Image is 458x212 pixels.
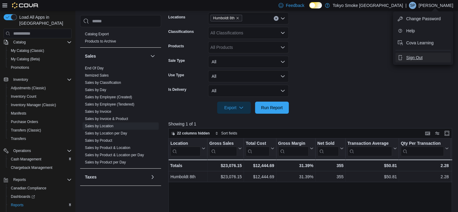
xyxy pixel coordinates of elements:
[8,127,72,134] span: Transfers (Classic)
[149,52,156,60] button: Sales
[11,194,35,199] span: Dashboards
[410,2,415,9] span: SP
[317,173,344,180] div: 355
[85,160,126,164] a: Sales by Product per Day
[8,185,49,192] a: Canadian Compliance
[85,87,106,92] span: Sales by Day
[80,65,161,168] div: Sales
[213,130,239,137] button: Sort fields
[11,136,26,141] span: Transfers
[424,130,431,137] button: Keyboard shortcuts
[168,87,186,92] label: Is Delivery
[11,76,30,83] button: Inventory
[8,193,72,200] span: Dashboards
[85,174,148,180] button: Taxes
[6,192,74,201] a: Dashboards
[1,147,74,155] button: Operations
[13,40,26,45] span: Catalog
[246,141,269,156] div: Total Cost
[208,56,289,68] button: All
[11,176,28,183] button: Reports
[85,81,121,85] a: Sales by Classification
[85,88,106,92] a: Sales by Day
[409,2,416,9] div: Sara Pascal
[317,141,339,147] div: Net Sold
[85,138,112,143] a: Sales by Product
[177,131,210,136] span: 22 columns hidden
[8,93,72,100] span: Inventory Count
[1,176,74,184] button: Reports
[6,63,74,72] button: Promotions
[209,162,242,169] div: $23,076.15
[13,148,31,153] span: Operations
[317,141,344,156] button: Net Sold
[168,29,194,34] label: Classifications
[11,157,41,162] span: Cash Management
[401,141,449,156] button: Qty Per Transaction
[6,46,74,55] button: My Catalog (Classic)
[246,162,274,169] div: $12,444.69
[347,141,392,156] div: Transaction Average
[8,164,55,171] a: Chargeback Management
[11,39,28,46] button: Catalog
[221,131,237,136] span: Sort fields
[280,16,285,21] button: Open list of options
[8,135,28,142] a: Transfers
[8,193,37,200] a: Dashboards
[85,102,134,106] a: Sales by Employee (Tendered)
[317,162,344,169] div: 355
[246,141,269,147] div: Total Cost
[8,55,72,63] span: My Catalog (Beta)
[170,141,201,147] div: Location
[11,165,52,170] span: Chargeback Management
[168,121,455,127] p: Showing 1 of 1
[347,141,392,147] div: Transaction Average
[85,131,127,135] a: Sales by Location per Day
[8,110,29,117] a: Manifests
[246,173,274,180] div: $12,444.69
[443,130,450,137] button: Enter fullscreen
[170,141,201,156] div: Location
[280,45,285,50] button: Open list of options
[8,135,72,142] span: Transfers
[85,124,114,128] a: Sales by Location
[8,118,72,125] span: Purchase Orders
[278,141,313,156] button: Gross Margin
[85,73,109,78] span: Itemized Sales
[406,16,441,22] span: Change Password
[309,2,322,8] input: Dark Mode
[80,30,161,47] div: Products
[11,203,23,207] span: Reports
[406,28,415,34] span: Help
[278,173,313,180] div: 31.39%
[208,85,289,97] button: All
[246,141,274,156] button: Total Cost
[13,77,28,82] span: Inventory
[6,109,74,118] button: Manifests
[347,141,397,156] button: Transaction Average
[395,38,451,48] button: Cova Learning
[286,2,304,8] span: Feedback
[85,145,130,150] span: Sales by Product & Location
[274,16,279,21] button: Clear input
[8,156,72,163] span: Cash Management
[169,130,212,137] button: 22 columns hidden
[278,141,308,156] div: Gross Margin
[347,162,397,169] div: $50.81
[11,111,26,116] span: Manifests
[170,173,205,180] div: Humboldt 8th
[8,64,32,71] a: Promotions
[6,134,74,143] button: Transfers
[85,66,104,71] span: End Of Day
[85,138,112,143] span: Sales by Product
[236,16,239,20] button: Remove Humboldt 8th from selection in this group
[85,73,109,78] a: Itemized Sales
[405,2,407,9] p: |
[6,92,74,101] button: Inventory Count
[1,75,74,84] button: Inventory
[406,40,434,46] span: Cova Learning
[434,130,441,137] button: Display options
[8,47,72,54] span: My Catalog (Classic)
